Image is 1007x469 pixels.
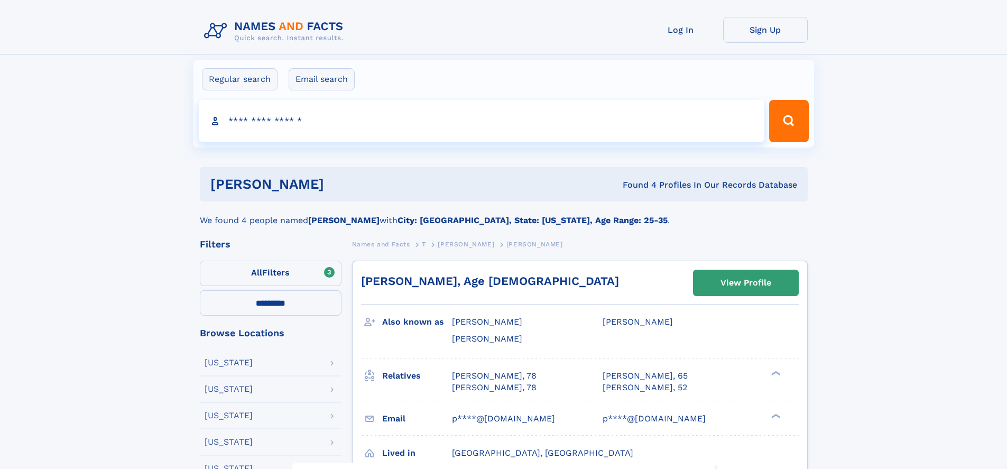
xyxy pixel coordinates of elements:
[382,313,452,331] h3: Also known as
[422,237,426,251] a: T
[308,215,380,225] b: [PERSON_NAME]
[251,268,262,278] span: All
[452,334,522,344] span: [PERSON_NAME]
[200,328,341,338] div: Browse Locations
[205,358,253,367] div: [US_STATE]
[438,241,494,248] span: [PERSON_NAME]
[200,240,341,249] div: Filters
[473,179,797,191] div: Found 4 Profiles In Our Records Database
[398,215,668,225] b: City: [GEOGRAPHIC_DATA], State: [US_STATE], Age Range: 25-35
[438,237,494,251] a: [PERSON_NAME]
[452,370,537,382] a: [PERSON_NAME], 78
[603,370,688,382] a: [PERSON_NAME], 65
[202,68,278,90] label: Regular search
[289,68,355,90] label: Email search
[205,438,253,446] div: [US_STATE]
[422,241,426,248] span: T
[200,17,352,45] img: Logo Names and Facts
[210,178,474,191] h1: [PERSON_NAME]
[769,100,808,142] button: Search Button
[382,367,452,385] h3: Relatives
[352,237,410,251] a: Names and Facts
[205,411,253,420] div: [US_STATE]
[769,412,781,419] div: ❯
[694,270,798,296] a: View Profile
[452,448,633,458] span: [GEOGRAPHIC_DATA], [GEOGRAPHIC_DATA]
[199,100,765,142] input: search input
[205,385,253,393] div: [US_STATE]
[361,274,619,288] a: [PERSON_NAME], Age [DEMOGRAPHIC_DATA]
[639,17,723,43] a: Log In
[603,317,673,327] span: [PERSON_NAME]
[769,370,781,376] div: ❯
[200,261,341,286] label: Filters
[720,271,771,295] div: View Profile
[452,317,522,327] span: [PERSON_NAME]
[723,17,808,43] a: Sign Up
[603,382,687,393] a: [PERSON_NAME], 52
[382,410,452,428] h3: Email
[506,241,563,248] span: [PERSON_NAME]
[200,201,808,227] div: We found 4 people named with .
[382,444,452,462] h3: Lived in
[452,382,537,393] a: [PERSON_NAME], 78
